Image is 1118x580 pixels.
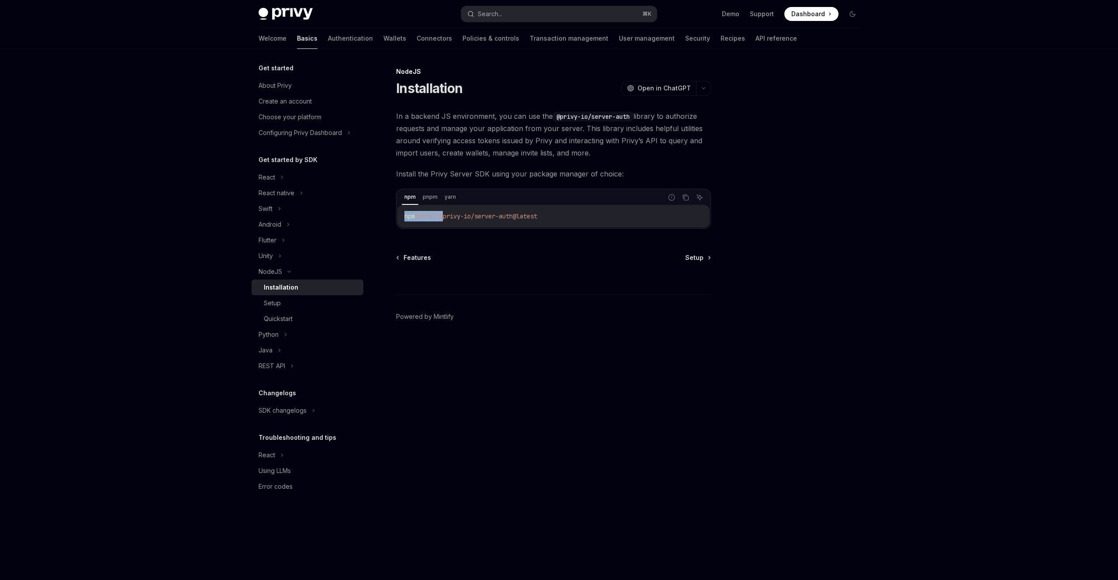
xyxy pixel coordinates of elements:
div: React [259,172,275,183]
a: Demo [722,10,739,18]
div: NodeJS [259,266,282,277]
div: yarn [442,192,459,202]
a: Error codes [252,479,363,494]
span: @privy-io/server-auth@latest [439,212,537,220]
div: Error codes [259,481,293,492]
a: User management [619,28,675,49]
div: Quickstart [264,314,293,324]
div: SDK changelogs [259,405,307,416]
a: Transaction management [530,28,608,49]
div: REST API [259,361,285,371]
button: Ask AI [694,192,705,203]
span: npm [404,212,415,220]
div: Swift [259,204,273,214]
div: NodeJS [396,67,711,76]
img: dark logo [259,8,313,20]
div: Configuring Privy Dashboard [259,128,342,138]
h5: Get started [259,63,293,73]
a: Support [750,10,774,18]
div: React native [259,188,294,198]
a: Authentication [328,28,373,49]
div: Flutter [259,235,276,245]
a: Policies & controls [462,28,519,49]
div: Unity [259,251,273,261]
a: Quickstart [252,311,363,327]
div: Java [259,345,273,356]
span: Features [404,253,431,262]
button: Report incorrect code [666,192,677,203]
a: Powered by Mintlify [396,312,454,321]
span: install [415,212,439,220]
a: API reference [756,28,797,49]
a: Using LLMs [252,463,363,479]
span: ⌘ K [642,10,652,17]
div: Installation [264,282,298,293]
a: Welcome [259,28,286,49]
a: Security [685,28,710,49]
span: Dashboard [791,10,825,18]
div: npm [402,192,418,202]
a: Recipes [721,28,745,49]
button: Search...⌘K [461,6,657,22]
h5: Get started by SDK [259,155,317,165]
div: Create an account [259,96,312,107]
code: @privy-io/server-auth [553,112,633,121]
div: Python [259,329,279,340]
a: Wallets [383,28,406,49]
a: Setup [252,295,363,311]
span: Setup [685,253,704,262]
span: Open in ChatGPT [638,84,691,93]
button: Open in ChatGPT [621,81,696,96]
div: Setup [264,298,281,308]
h5: Changelogs [259,388,296,398]
a: Connectors [417,28,452,49]
button: Copy the contents from the code block [680,192,691,203]
div: Choose your platform [259,112,321,122]
a: Create an account [252,93,363,109]
span: In a backend JS environment, you can use the library to authorize requests and manage your applic... [396,110,711,159]
a: Dashboard [784,7,838,21]
a: Installation [252,280,363,295]
button: Toggle dark mode [845,7,859,21]
div: React [259,450,275,460]
a: Choose your platform [252,109,363,125]
span: Install the Privy Server SDK using your package manager of choice: [396,168,711,180]
h5: Troubleshooting and tips [259,432,336,443]
div: Search... [478,9,502,19]
div: Android [259,219,281,230]
a: Basics [297,28,317,49]
div: Using LLMs [259,466,291,476]
a: Setup [685,253,710,262]
h1: Installation [396,80,462,96]
a: About Privy [252,78,363,93]
div: pnpm [420,192,440,202]
a: Features [397,253,431,262]
div: About Privy [259,80,292,91]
